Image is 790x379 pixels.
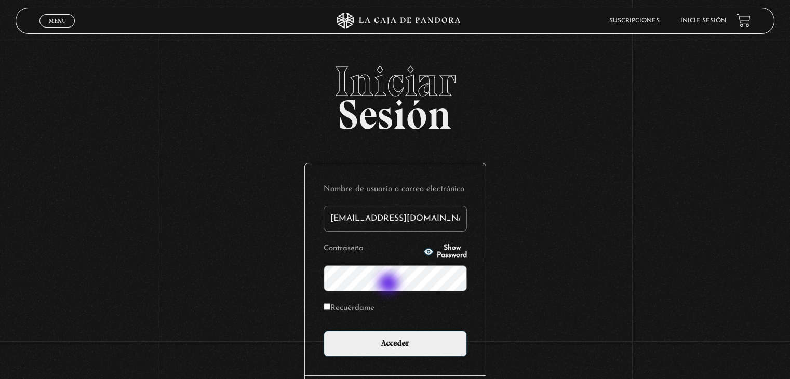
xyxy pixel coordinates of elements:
[49,18,66,24] span: Menu
[16,61,774,102] span: Iniciar
[437,245,467,259] span: Show Password
[324,301,374,317] label: Recuérdame
[324,331,467,357] input: Acceder
[680,18,726,24] a: Inicie sesión
[45,26,70,33] span: Cerrar
[324,182,467,198] label: Nombre de usuario o correo electrónico
[609,18,660,24] a: Suscripciones
[16,61,774,127] h2: Sesión
[423,245,467,259] button: Show Password
[324,303,330,310] input: Recuérdame
[737,13,751,28] a: View your shopping cart
[324,241,420,257] label: Contraseña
